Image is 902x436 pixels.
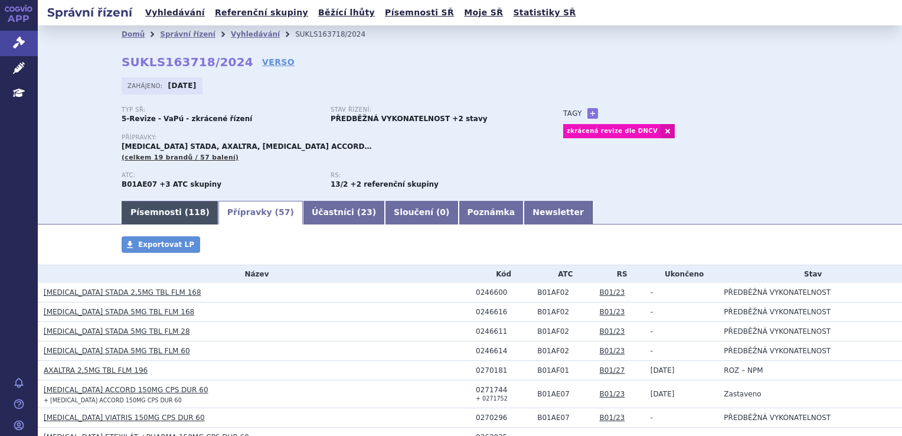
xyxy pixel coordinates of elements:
a: Domů [122,30,145,38]
a: zkrácená revize dle DNCV [563,124,661,138]
th: RS [594,265,645,283]
td: PŘEDBĚŽNÁ VYKONATELNOST [718,302,902,322]
th: ATC [531,265,593,283]
strong: [DATE] [168,82,197,90]
td: APIXABAN [531,322,593,341]
p: ATC: [122,172,319,179]
span: - [651,327,653,336]
span: - [651,308,653,316]
th: Ukončeno [645,265,718,283]
td: APIXABAN [531,341,593,361]
a: Účastníci (23) [303,201,385,224]
a: [MEDICAL_DATA] STADA 2,5MG TBL FLM 168 [44,288,201,297]
a: Newsletter [524,201,593,224]
a: VERSO [262,56,295,68]
th: Název [38,265,470,283]
span: (celkem 19 brandů / 57 balení) [122,154,238,161]
a: B01/23 [600,308,625,316]
p: Typ SŘ: [122,106,319,113]
span: - [651,347,653,355]
a: Vyhledávání [231,30,280,38]
a: B01/23 [600,390,625,398]
p: Stav řízení: [331,106,528,113]
a: Poznámka [459,201,524,224]
span: 57 [279,207,290,217]
a: Statistiky SŘ [509,5,579,21]
p: Přípravky: [122,134,540,141]
td: PŘEDBĚŽNÁ VYKONATELNOST [718,408,902,428]
span: - [651,288,653,297]
a: Písemnosti (118) [122,201,218,224]
strong: +2 referenční skupiny [351,180,439,188]
a: Exportovat LP [122,236,200,253]
div: 0246611 [476,327,531,336]
a: Vyhledávání [142,5,208,21]
a: [MEDICAL_DATA] STADA 5MG TBL FLM 60 [44,347,190,355]
th: Kód [470,265,531,283]
a: B01/23 [600,414,625,422]
td: DABIGATRAN-ETEXILÁT [531,380,593,408]
span: 0 [440,207,446,217]
small: + 0271752 [476,395,508,402]
a: Referenční skupiny [211,5,312,21]
span: [MEDICAL_DATA] STADA, AXALTRA, [MEDICAL_DATA] ACCORD… [122,142,371,151]
td: Zastaveno [718,380,902,408]
td: APIXABAN [531,302,593,322]
td: DABIGATRAN-ETEXILÁT [531,408,593,428]
a: B01/23 [600,327,625,336]
a: Sloučení (0) [385,201,458,224]
h3: Tagy [563,106,582,121]
div: 0246616 [476,308,531,316]
a: Správní řízení [160,30,215,38]
a: B01/23 [600,347,625,355]
td: ROZ – NPM [718,361,902,380]
span: [DATE] [651,390,675,398]
td: APIXABAN [531,283,593,302]
strong: SUKLS163718/2024 [122,55,253,69]
td: PŘEDBĚŽNÁ VYKONATELNOST [718,341,902,361]
a: [MEDICAL_DATA] ACCORD 150MG CPS DUR 60 [44,386,208,394]
div: 0246614 [476,347,531,355]
a: [MEDICAL_DATA] STADA 5MG TBL FLM 28 [44,327,190,336]
strong: DABIGATRAN-ETEXILÁT [122,180,157,188]
span: 23 [361,207,372,217]
span: - [651,414,653,422]
div: 0271744 [476,386,531,394]
strong: 5-Revize - VaPú - zkrácené řízení [122,115,252,123]
div: 0270181 [476,366,531,375]
strong: léčiva k terapii nebo k profylaxi tromboembolických onemocnění, přímé inhibitory faktoru Xa a tro... [331,180,348,188]
div: 0270296 [476,414,531,422]
a: [MEDICAL_DATA] STADA 5MG TBL FLM 168 [44,308,194,316]
strong: PŘEDBĚŽNÁ VYKONATELNOST +2 stavy [331,115,488,123]
a: [MEDICAL_DATA] VIATRIS 150MG CPS DUR 60 [44,414,205,422]
strong: +3 ATC skupiny [159,180,221,188]
div: 0246600 [476,288,531,297]
h2: Správní řízení [38,4,142,21]
a: Běžící lhůty [315,5,378,21]
a: Moje SŘ [460,5,506,21]
p: RS: [331,172,528,179]
a: AXALTRA 2,5MG TBL FLM 196 [44,366,148,375]
th: Stav [718,265,902,283]
span: 118 [188,207,205,217]
li: SUKLS163718/2024 [295,25,381,43]
a: Písemnosti SŘ [381,5,457,21]
span: [DATE] [651,366,675,375]
a: + [587,108,598,119]
a: Přípravky (57) [218,201,303,224]
span: Zahájeno: [128,81,165,90]
td: RIVAROXABAN [531,361,593,380]
span: Exportovat LP [138,240,194,249]
small: + [MEDICAL_DATA] ACCORD 150MG CPS DUR 60 [44,397,182,404]
td: PŘEDBĚŽNÁ VYKONATELNOST [718,322,902,341]
td: PŘEDBĚŽNÁ VYKONATELNOST [718,283,902,302]
a: B01/27 [600,366,625,375]
a: B01/23 [600,288,625,297]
